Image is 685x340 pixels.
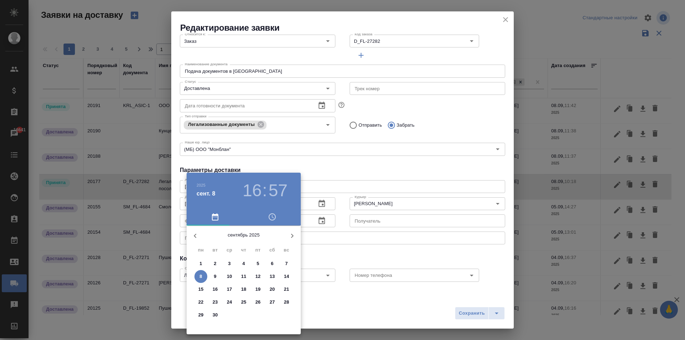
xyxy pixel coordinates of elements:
button: 18 [237,283,250,296]
button: 19 [252,283,264,296]
p: 5 [257,260,259,267]
p: 16 [213,286,218,293]
p: 8 [199,273,202,280]
p: 6 [271,260,273,267]
p: 26 [255,299,261,306]
button: 29 [194,309,207,321]
p: 19 [255,286,261,293]
button: 2 [209,257,222,270]
button: 1 [194,257,207,270]
p: 25 [241,299,247,306]
p: 22 [198,299,204,306]
p: 15 [198,286,204,293]
p: 3 [228,260,230,267]
span: пт [252,247,264,254]
p: 17 [227,286,232,293]
button: 13 [266,270,279,283]
p: 27 [270,299,275,306]
p: 23 [213,299,218,306]
button: 24 [223,296,236,309]
p: 4 [242,260,245,267]
span: ср [223,247,236,254]
p: 18 [241,286,247,293]
button: 57 [269,181,288,201]
button: 21 [280,283,293,296]
button: 23 [209,296,222,309]
span: сб [266,247,279,254]
span: вс [280,247,293,254]
button: 22 [194,296,207,309]
button: 3 [223,257,236,270]
button: 4 [237,257,250,270]
button: 25 [237,296,250,309]
button: сент. 8 [197,189,215,198]
p: 29 [198,311,204,319]
p: 12 [255,273,261,280]
span: пн [194,247,207,254]
button: 16 [243,181,262,201]
p: 1 [199,260,202,267]
p: 30 [213,311,218,319]
button: 2025 [197,183,205,187]
button: 9 [209,270,222,283]
button: 12 [252,270,264,283]
button: 30 [209,309,222,321]
button: 14 [280,270,293,283]
button: 20 [266,283,279,296]
button: 7 [280,257,293,270]
button: 28 [280,296,293,309]
h3: : [262,181,267,201]
p: 11 [241,273,247,280]
p: 9 [214,273,216,280]
p: 28 [284,299,289,306]
span: вт [209,247,222,254]
button: 11 [237,270,250,283]
p: 20 [270,286,275,293]
p: 10 [227,273,232,280]
button: 26 [252,296,264,309]
button: 15 [194,283,207,296]
button: 27 [266,296,279,309]
span: чт [237,247,250,254]
p: 2 [214,260,216,267]
button: 10 [223,270,236,283]
p: 7 [285,260,288,267]
button: 6 [266,257,279,270]
button: 16 [209,283,222,296]
button: 8 [194,270,207,283]
p: 24 [227,299,232,306]
button: 5 [252,257,264,270]
p: 13 [270,273,275,280]
button: 17 [223,283,236,296]
p: 21 [284,286,289,293]
p: сентябрь 2025 [204,232,284,239]
p: 14 [284,273,289,280]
